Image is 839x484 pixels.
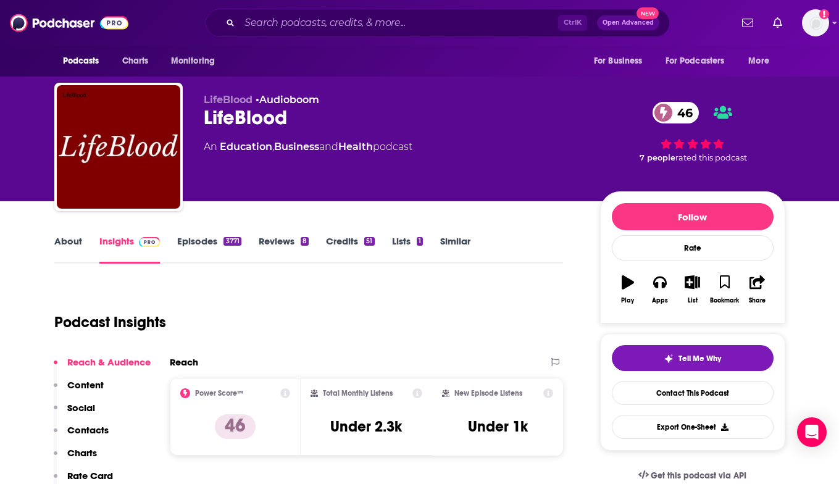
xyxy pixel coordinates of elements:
svg: Add a profile image [819,9,829,19]
img: Podchaser Pro [139,237,161,247]
span: Podcasts [63,52,99,70]
a: Audioboom [259,94,319,106]
a: About [54,235,82,264]
div: 51 [364,237,374,246]
span: Charts [122,52,149,70]
button: Open AdvancedNew [597,15,659,30]
div: Share [749,297,766,304]
img: LifeBlood [57,85,180,209]
span: For Business [594,52,643,70]
span: LifeBlood [204,94,253,106]
span: 7 people [640,153,675,162]
img: tell me why sparkle [664,354,674,364]
button: Contacts [54,424,109,447]
span: rated this podcast [675,153,747,162]
button: Export One-Sheet [612,415,774,439]
button: Reach & Audience [54,356,151,379]
p: Reach & Audience [67,356,151,368]
button: Bookmark [709,267,741,312]
div: Rate [612,235,774,261]
span: , [272,141,274,152]
a: 46 [653,102,699,123]
button: Apps [644,267,676,312]
div: Open Intercom Messenger [797,417,827,447]
div: 46 7 peoplerated this podcast [600,94,785,170]
button: open menu [162,49,231,73]
p: Contacts [67,424,109,436]
div: 8 [301,237,309,246]
a: Similar [440,235,470,264]
button: open menu [740,49,785,73]
h3: Under 1k [468,417,528,436]
button: Play [612,267,644,312]
span: New [637,7,659,19]
span: and [319,141,338,152]
div: 3771 [223,237,241,246]
a: Contact This Podcast [612,381,774,405]
p: 46 [215,414,256,439]
button: Social [54,402,95,425]
h2: Power Score™ [195,389,243,398]
a: Lists1 [392,235,423,264]
div: Apps [652,297,668,304]
span: • [256,94,319,106]
a: Education [220,141,272,152]
p: Rate Card [67,470,113,482]
span: Get this podcast via API [651,470,746,481]
p: Charts [67,447,97,459]
h3: Under 2.3k [330,417,402,436]
p: Content [67,379,104,391]
div: Play [621,297,634,304]
button: Follow [612,203,774,230]
span: More [748,52,769,70]
a: Credits51 [326,235,374,264]
div: Search podcasts, credits, & more... [206,9,670,37]
span: Open Advanced [603,20,654,26]
h2: Reach [170,356,198,368]
button: open menu [657,49,743,73]
input: Search podcasts, credits, & more... [240,13,558,33]
img: User Profile [802,9,829,36]
a: Show notifications dropdown [768,12,787,33]
div: Bookmark [710,297,739,304]
div: 1 [417,237,423,246]
div: List [688,297,698,304]
span: Tell Me Why [678,354,721,364]
span: Logged in as megcassidy [802,9,829,36]
button: Charts [54,447,97,470]
span: 46 [665,102,699,123]
span: Monitoring [171,52,215,70]
button: List [676,267,708,312]
a: InsightsPodchaser Pro [99,235,161,264]
h2: New Episode Listens [454,389,522,398]
span: Ctrl K [558,15,587,31]
div: An podcast [204,140,412,154]
button: Show profile menu [802,9,829,36]
button: open menu [585,49,658,73]
p: Social [67,402,95,414]
button: Share [741,267,773,312]
a: Show notifications dropdown [737,12,758,33]
a: Business [274,141,319,152]
span: For Podcasters [666,52,725,70]
a: Health [338,141,373,152]
h1: Podcast Insights [54,313,166,332]
button: Content [54,379,104,402]
a: Episodes3771 [177,235,241,264]
button: open menu [54,49,115,73]
h2: Total Monthly Listens [323,389,393,398]
a: Reviews8 [259,235,309,264]
img: Podchaser - Follow, Share and Rate Podcasts [10,11,128,35]
button: tell me why sparkleTell Me Why [612,345,774,371]
a: Charts [114,49,156,73]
